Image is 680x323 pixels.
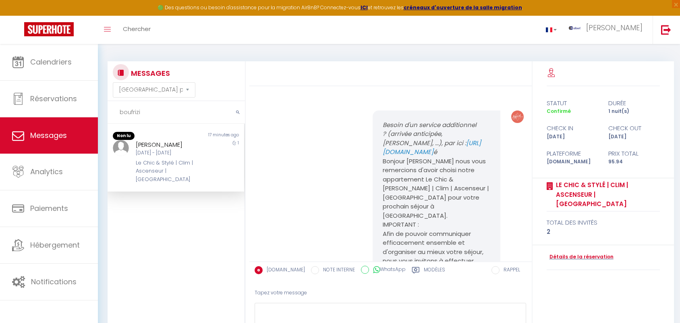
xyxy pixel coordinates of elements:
div: Prix total [603,149,665,158]
span: 1 [238,140,239,146]
label: RAPPEL [500,266,520,275]
a: ICI [361,4,368,11]
div: statut [541,98,603,108]
input: Rechercher un mot clé [108,101,245,124]
span: Réservations [30,94,77,104]
div: 1 nuit(s) [603,108,665,115]
div: total des invités [547,218,660,227]
p: Bonjour [PERSON_NAME] nous vous remercions d'avoir choisi notre appartement Le Chic & [PERSON_NAM... [383,157,490,221]
em: Besoin d'un service additionnel ? (arrivée anticipée, [PERSON_NAME], ...), par ici : é [383,121,481,156]
h3: MESSAGES [129,64,170,82]
div: Tapez votre message [255,283,527,303]
div: Le Chic & Stylé | Clim | Ascenseur | [GEOGRAPHIC_DATA] [136,159,205,183]
span: Messages [30,130,67,140]
div: check in [541,123,603,133]
span: Notifications [31,277,77,287]
label: WhatsApp [369,266,406,275]
span: Analytics [30,167,63,177]
div: 17 minutes ago [176,132,244,140]
div: 2 [547,227,660,237]
a: Chercher [117,16,157,44]
label: Modèles [424,266,445,276]
span: [PERSON_NAME] [586,23,643,33]
div: 95.94 [603,158,665,166]
p: Afin de pouvoir communiquer efficacement ensemble et d'organiser au mieux votre séjour, nous vous... [383,229,490,293]
span: Calendriers [30,57,72,67]
div: durée [603,98,665,108]
div: check out [603,123,665,133]
img: ... [113,140,129,156]
img: Super Booking [24,22,74,36]
div: [DOMAIN_NAME] [541,158,603,166]
img: logout [661,25,671,35]
div: Plateforme [541,149,603,158]
span: Paiements [30,203,68,213]
div: [DATE] [541,133,603,141]
img: ... [511,110,524,123]
span: Hébergement [30,240,80,250]
a: créneaux d'ouverture de la salle migration [404,4,522,11]
label: NOTE INTERNE [319,266,355,275]
div: [PERSON_NAME] [136,140,205,150]
div: [DATE] - [DATE] [136,149,205,157]
img: ... [569,26,581,30]
p: IMPORTANT : [383,220,490,229]
span: Chercher [123,25,151,33]
a: Détails de la réservation [547,253,614,261]
a: Le Chic & Stylé | Clim | Ascenseur | [GEOGRAPHIC_DATA] [553,180,660,209]
span: Non lu [113,132,135,140]
label: [DOMAIN_NAME] [263,266,305,275]
a: ... [PERSON_NAME] [563,16,653,44]
div: [DATE] [603,133,665,141]
span: Confirmé [547,108,571,115]
a: [URL][DOMAIN_NAME] [383,139,481,156]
